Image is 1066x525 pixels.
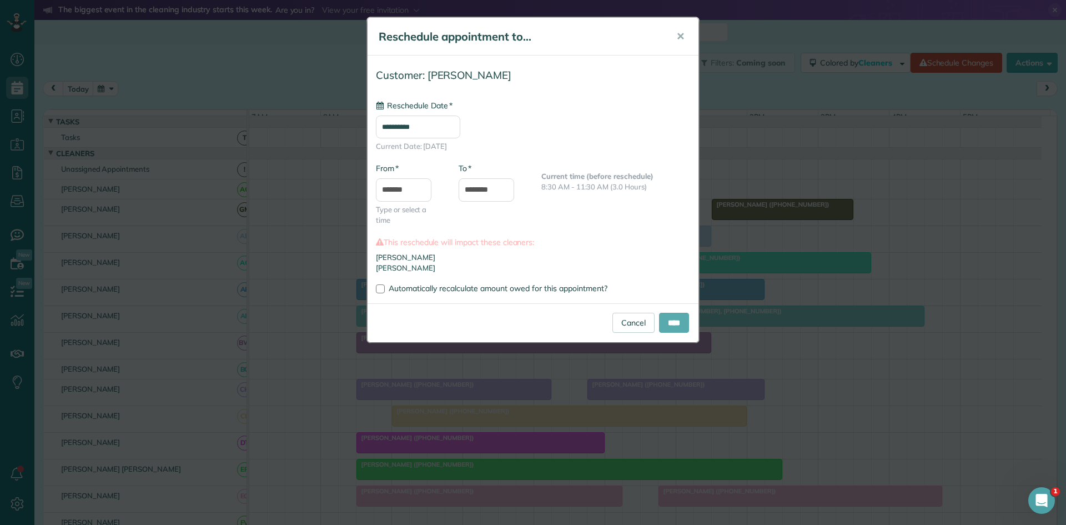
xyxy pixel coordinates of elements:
[541,172,653,181] b: Current time (before reschedule)
[376,263,690,273] li: [PERSON_NAME]
[612,313,655,333] a: Cancel
[376,141,690,152] span: Current Date: [DATE]
[459,163,471,174] label: To
[541,182,690,192] p: 8:30 AM - 11:30 AM (3.0 Hours)
[1051,487,1060,496] span: 1
[389,283,607,293] span: Automatically recalculate amount owed for this appointment?
[376,163,399,174] label: From
[376,237,690,248] label: This reschedule will impact these cleaners:
[376,252,690,263] li: [PERSON_NAME]
[1028,487,1055,514] iframe: Intercom live chat
[376,69,690,81] h4: Customer: [PERSON_NAME]
[379,29,661,44] h5: Reschedule appointment to...
[376,204,442,226] span: Type or select a time
[676,30,685,43] span: ✕
[376,100,452,111] label: Reschedule Date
